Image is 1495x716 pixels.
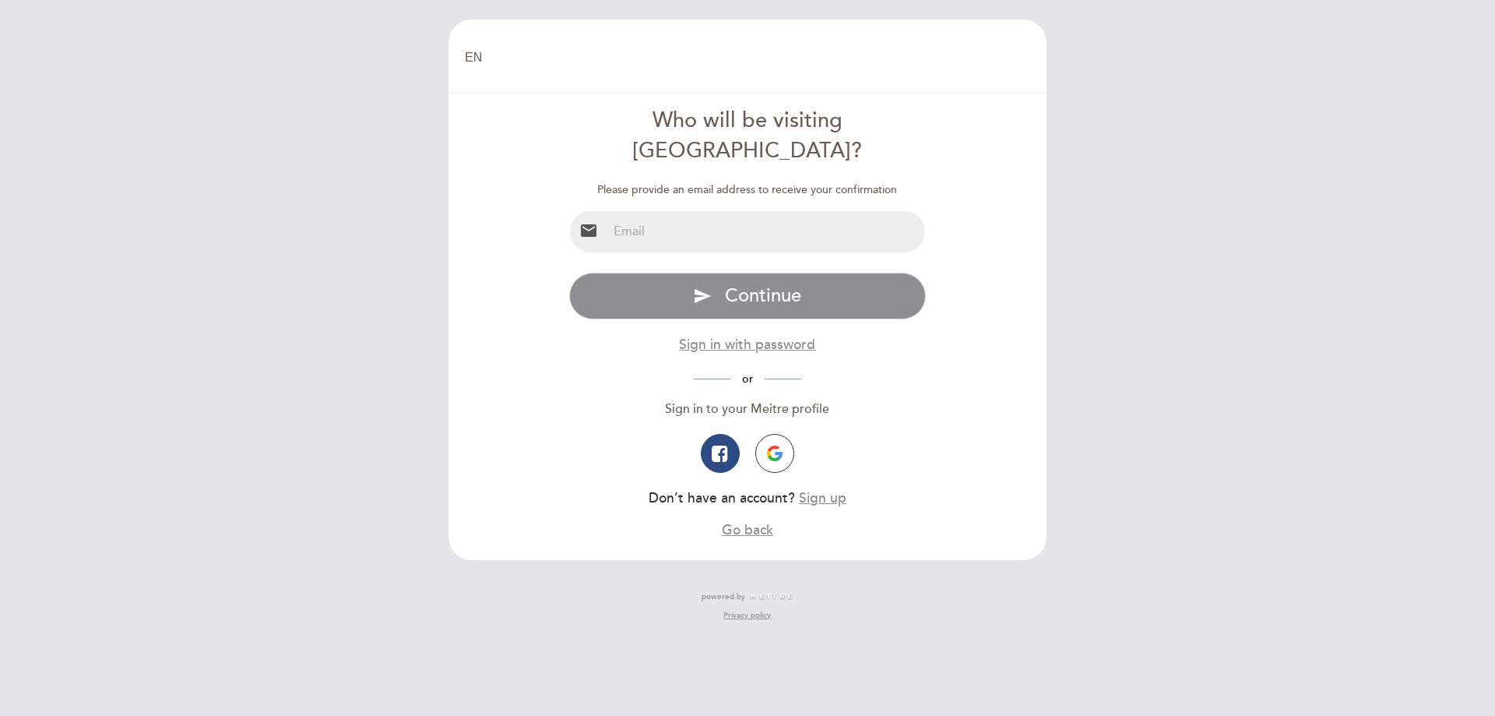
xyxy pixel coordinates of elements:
div: Who will be visiting [GEOGRAPHIC_DATA]? [569,106,927,167]
button: Sign in with password [679,335,815,354]
span: or [730,372,765,386]
span: powered by [702,591,745,602]
div: Sign in to your Meitre profile [569,400,927,418]
a: Privacy policy [723,610,771,621]
i: email [579,221,598,240]
button: send Continue [569,273,927,319]
img: icon-google.png [767,446,783,461]
a: powered by [702,591,793,602]
span: Continue [725,284,801,307]
div: Please provide an email address to receive your confirmation [569,182,927,198]
img: MEITRE [749,593,793,601]
span: Don’t have an account? [649,490,795,506]
i: send [693,287,712,305]
button: Go back [722,520,773,540]
button: Sign up [799,489,846,508]
input: Email [607,211,926,252]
